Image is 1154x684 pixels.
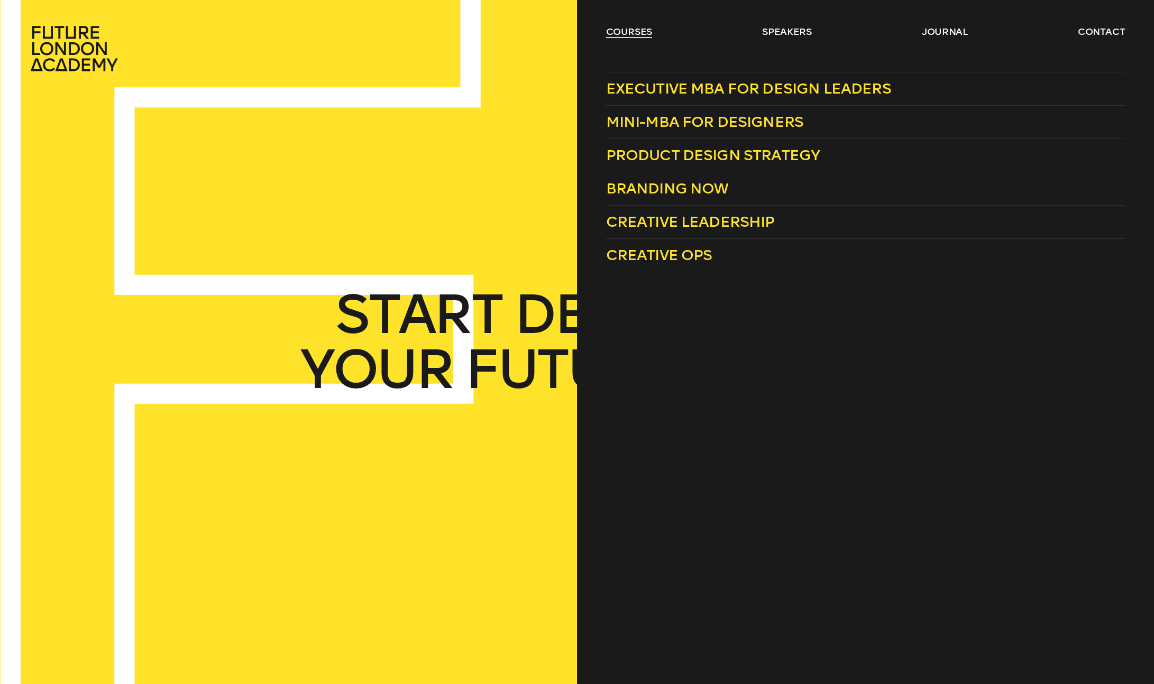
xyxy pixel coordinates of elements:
span: Product Design Strategy [606,146,820,164]
span: Creative Leadership [606,213,775,230]
a: courses [606,25,653,38]
span: Executive MBA for Design Leaders [606,80,891,97]
a: journal [922,25,968,38]
a: Product Design Strategy [606,139,1125,172]
span: Mini-MBA for Designers [606,113,804,131]
span: Creative Ops [606,246,712,264]
a: Creative Leadership [606,206,1125,239]
span: Branding Now [606,180,729,197]
a: Branding Now [606,172,1125,206]
a: speakers [762,25,811,38]
a: contact [1078,25,1125,38]
a: Mini-MBA for Designers [606,106,1125,139]
a: Executive MBA for Design Leaders [606,72,1125,106]
a: Creative Ops [606,239,1125,272]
